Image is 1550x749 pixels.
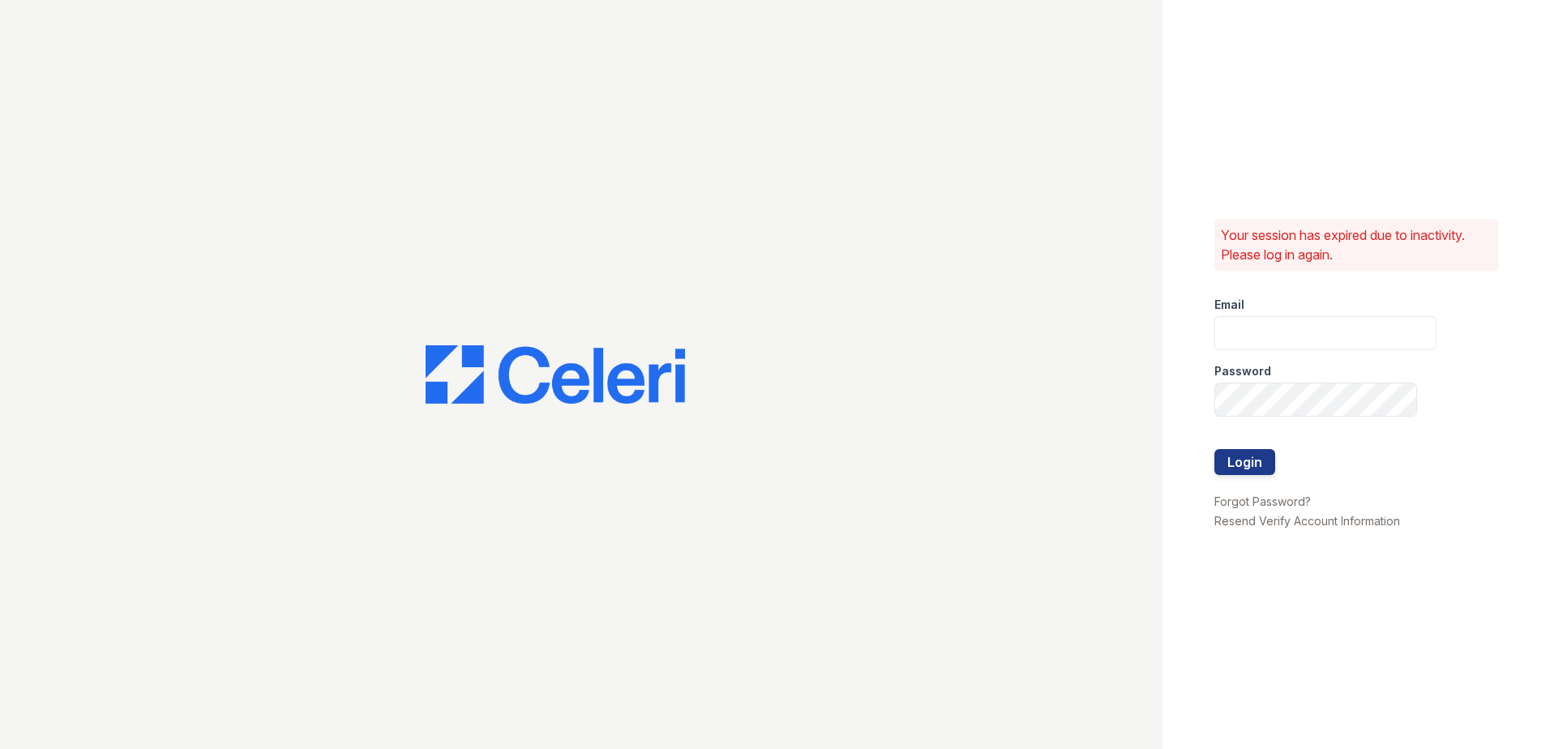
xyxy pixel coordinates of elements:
[1214,297,1244,313] label: Email
[1214,494,1311,508] a: Forgot Password?
[1221,225,1492,264] p: Your session has expired due to inactivity. Please log in again.
[1214,449,1275,475] button: Login
[426,345,685,404] img: CE_Logo_Blue-a8612792a0a2168367f1c8372b55b34899dd931a85d93a1a3d3e32e68fde9ad4.png
[1214,363,1271,379] label: Password
[1214,514,1400,528] a: Resend Verify Account Information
